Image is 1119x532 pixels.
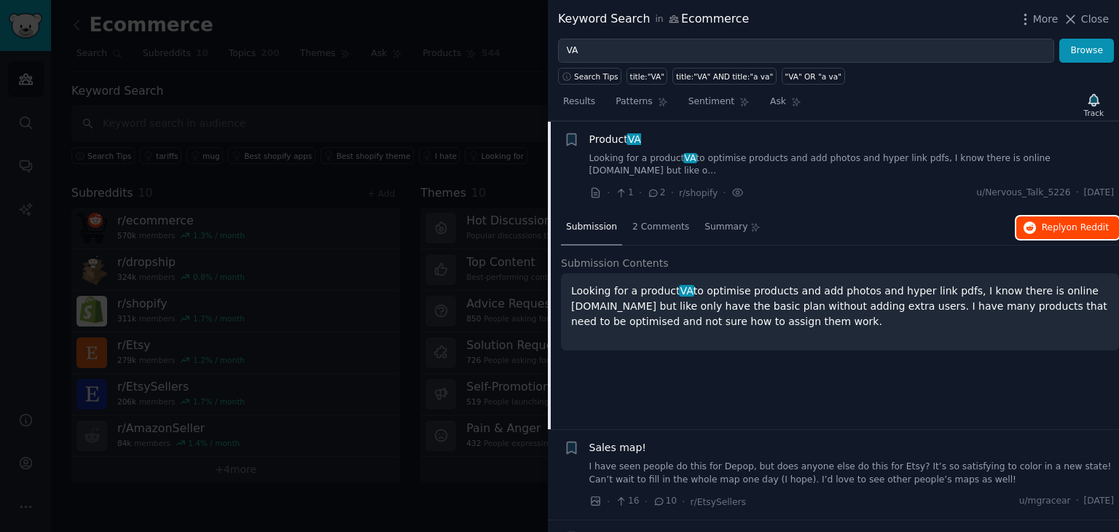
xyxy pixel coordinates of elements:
[1042,222,1109,235] span: Reply
[615,495,639,508] span: 16
[589,461,1115,486] a: I have seen people do this for Depop, but does anyone else do this for Etsy? It’s so satisfying t...
[688,95,734,109] span: Sentiment
[683,153,697,163] span: VA
[627,68,667,85] a: title:"VA"
[610,90,672,120] a: Patterns
[571,283,1109,329] p: Looking for a product to optimise products and add photos and hyper link pdfs, I know there is on...
[1059,39,1114,63] button: Browse
[647,187,665,200] span: 2
[561,256,669,271] span: Submission Contents
[683,90,755,120] a: Sentiment
[589,132,641,147] span: Product
[1067,222,1109,232] span: on Reddit
[671,185,674,200] span: ·
[615,187,633,200] span: 1
[607,185,610,200] span: ·
[639,185,642,200] span: ·
[1084,187,1114,200] span: [DATE]
[630,71,664,82] div: title:"VA"
[558,10,749,28] div: Keyword Search Ecommerce
[655,13,663,26] span: in
[653,495,677,508] span: 10
[765,90,806,120] a: Ask
[566,221,617,234] span: Submission
[691,497,746,507] span: r/EtsySellers
[589,132,641,147] a: ProductVA
[1084,495,1114,508] span: [DATE]
[1018,12,1059,27] button: More
[558,68,621,85] button: Search Tips
[1033,12,1059,27] span: More
[672,68,776,85] a: title:"VA" AND title:"a va"
[682,494,685,509] span: ·
[676,71,773,82] div: title:"VA" AND title:"a va"
[645,494,648,509] span: ·
[558,90,600,120] a: Results
[632,221,689,234] span: 2 Comments
[1079,90,1109,120] button: Track
[1076,495,1079,508] span: ·
[723,185,726,200] span: ·
[627,133,643,145] span: VA
[1076,187,1079,200] span: ·
[1063,12,1109,27] button: Close
[607,494,610,509] span: ·
[563,95,595,109] span: Results
[704,221,747,234] span: Summary
[679,285,695,297] span: VA
[589,152,1115,178] a: Looking for a productVAto optimise products and add photos and hyper link pdfs, I know there is o...
[1084,108,1104,118] div: Track
[574,71,619,82] span: Search Tips
[616,95,652,109] span: Patterns
[1019,495,1071,508] span: u/mgracear
[1016,216,1119,240] button: Replyon Reddit
[976,187,1070,200] span: u/Nervous_Talk_5226
[782,68,845,85] a: "VA" OR "a va"
[785,71,841,82] div: "VA" OR "a va"
[679,188,718,198] span: r/shopify
[589,440,646,455] a: Sales map!
[1081,12,1109,27] span: Close
[558,39,1054,63] input: Try a keyword related to your business
[770,95,786,109] span: Ask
